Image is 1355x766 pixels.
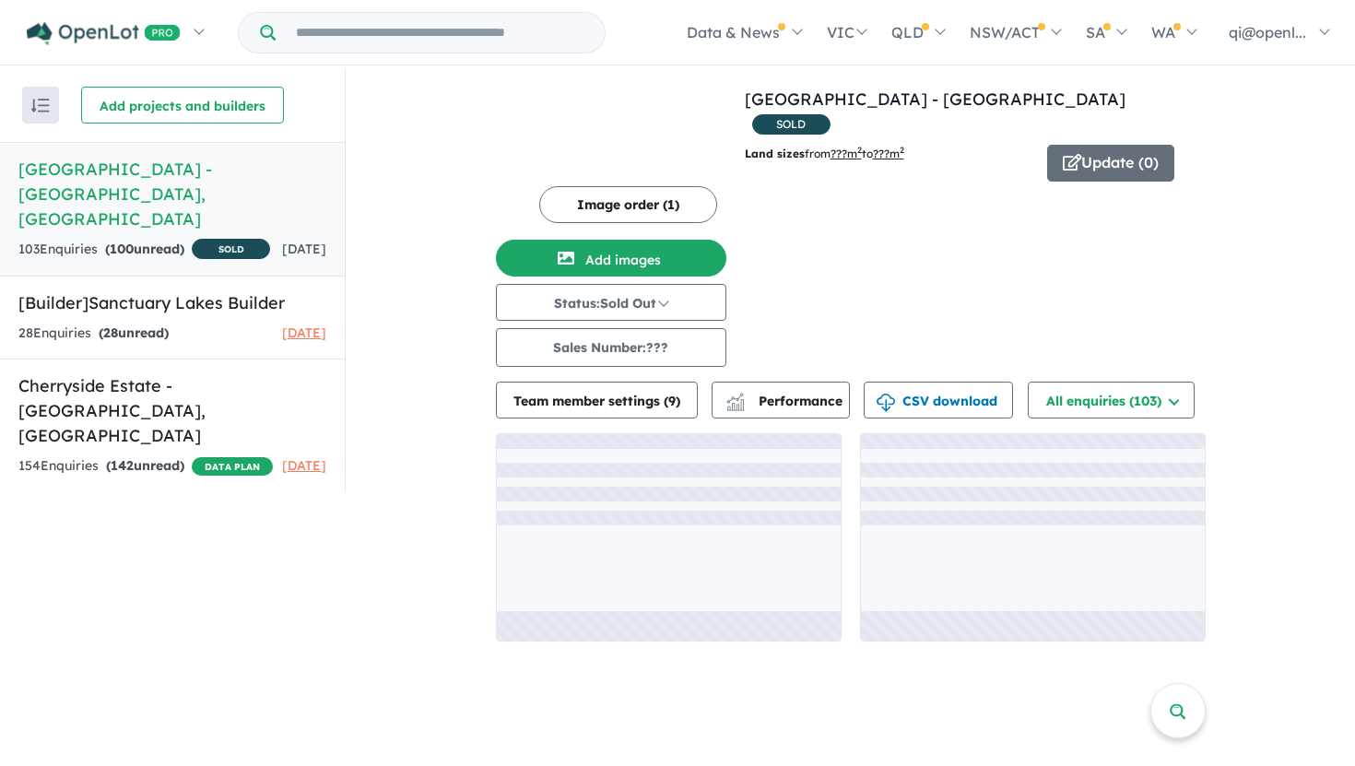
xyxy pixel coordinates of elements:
h5: [Builder] Sanctuary Lakes Builder [18,290,326,315]
div: 154 Enquir ies [18,455,273,477]
button: CSV download [864,382,1013,418]
button: Update (0) [1047,145,1174,182]
button: Image order (1) [539,186,717,223]
button: Team member settings (9) [496,382,698,418]
h5: Cherryside Estate - [GEOGRAPHIC_DATA] , [GEOGRAPHIC_DATA] [18,373,326,448]
input: Try estate name, suburb, builder or developer [279,13,601,53]
span: [DATE] [282,457,326,474]
span: 100 [110,241,134,257]
span: Performance [729,393,842,409]
span: [DATE] [282,324,326,341]
u: ???m [873,147,904,160]
span: qi@openl... [1229,23,1306,41]
strong: ( unread) [105,241,184,257]
button: Add images [496,240,726,277]
button: Add projects and builders [81,87,284,124]
u: ??? m [831,147,862,160]
p: from [745,145,1033,163]
strong: ( unread) [99,324,169,341]
button: Status:Sold Out [496,284,726,321]
img: line-chart.svg [726,393,743,403]
sup: 2 [857,145,862,155]
div: 103 Enquir ies [18,239,270,262]
span: DATA PLAN [192,457,273,476]
strong: ( unread) [106,457,184,474]
h5: [GEOGRAPHIC_DATA] - [GEOGRAPHIC_DATA] , [GEOGRAPHIC_DATA] [18,157,326,231]
button: Performance [712,382,850,418]
span: [DATE] [282,241,326,257]
span: SOLD [752,114,831,135]
span: 9 [668,393,676,409]
img: sort.svg [31,99,50,112]
span: SOLD [192,239,270,259]
img: bar-chart.svg [726,399,745,411]
a: [GEOGRAPHIC_DATA] - [GEOGRAPHIC_DATA] [745,88,1125,110]
div: 28 Enquir ies [18,323,169,345]
img: Openlot PRO Logo White [27,22,181,45]
span: 142 [111,457,134,474]
sup: 2 [900,145,904,155]
img: download icon [877,394,895,412]
b: Land sizes [745,147,805,160]
button: Sales Number:??? [496,328,726,367]
button: All enquiries (103) [1028,382,1195,418]
span: 28 [103,324,118,341]
span: to [862,147,904,160]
